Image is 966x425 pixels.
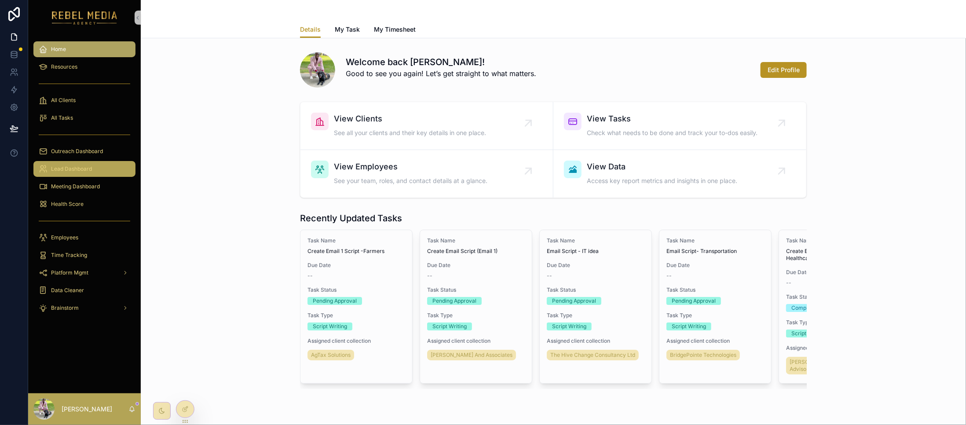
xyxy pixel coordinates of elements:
[313,297,357,305] div: Pending Approval
[786,248,884,262] span: Create Email Script - Healthcare Startup Founders
[432,297,476,305] div: Pending Approval
[547,350,639,360] a: The Hive Change Consultancy Ltd
[666,237,764,244] span: Task Name
[427,248,525,255] span: Create Email Script (Email 1)
[427,262,525,269] span: Due Date
[670,352,736,359] span: BridgePointe Technologies
[666,286,764,293] span: Task Status
[552,322,586,330] div: Script Writing
[786,269,884,276] span: Due Date
[33,230,135,245] a: Employees
[51,63,77,70] span: Resources
[51,234,78,241] span: Employees
[672,322,706,330] div: Script Writing
[427,312,525,319] span: Task Type
[51,201,84,208] span: Health Score
[547,337,644,344] span: Assigned client collection
[51,165,92,172] span: Lead Dashboard
[587,113,757,125] span: View Tasks
[666,312,764,319] span: Task Type
[779,230,891,384] a: Task NameCreate Email Script - Healthcare Startup FoundersDue Date--Task StatusCompleteTask TypeS...
[547,237,644,244] span: Task Name
[62,405,112,414] p: [PERSON_NAME]
[666,248,764,255] span: Email Script- Transportation
[28,35,141,327] div: scrollable content
[346,56,536,68] h1: Welcome back [PERSON_NAME]!
[547,272,552,279] span: --
[33,179,135,194] a: Meeting Dashboard
[307,350,354,360] a: AgTax Solutions
[335,25,360,34] span: My Task
[374,22,416,39] a: My Timesheet
[300,25,321,34] span: Details
[51,252,87,259] span: Time Tracking
[33,41,135,57] a: Home
[33,265,135,281] a: Platform Mgmt
[791,330,826,337] div: Script Writing
[666,262,764,269] span: Due Date
[786,293,884,300] span: Task Status
[334,161,487,173] span: View Employees
[786,279,791,286] span: --
[33,282,135,298] a: Data Cleaner
[307,286,405,293] span: Task Status
[587,128,757,137] span: Check what needs to be done and track your to-dos easily.
[553,102,806,150] a: View TasksCheck what needs to be done and track your to-dos easily.
[790,359,877,373] span: [PERSON_NAME] Healthcare Advisors
[51,114,73,121] span: All Tasks
[432,322,467,330] div: Script Writing
[33,161,135,177] a: Lead Dashboard
[420,230,532,384] a: Task NameCreate Email Script (Email 1)Due Date--Task StatusPending ApprovalTask TypeScript Writin...
[547,286,644,293] span: Task Status
[52,11,117,25] img: App logo
[300,212,402,224] h1: Recently Updated Tasks
[539,230,652,384] a: Task NameEmail Script - IT ideaDue Date--Task StatusPending ApprovalTask TypeScript WritingAssign...
[311,352,351,359] span: AgTax Solutions
[33,59,135,75] a: Resources
[547,312,644,319] span: Task Type
[786,344,884,352] span: Assigned client collection
[786,237,884,244] span: Task Name
[659,230,772,384] a: Task NameEmail Script- TransportationDue Date--Task StatusPending ApprovalTask TypeScript Writing...
[300,150,553,198] a: View EmployeesSee your team, roles, and contact details at a glance.
[51,97,76,104] span: All Clients
[33,92,135,108] a: All Clients
[51,287,84,294] span: Data Cleaner
[427,272,432,279] span: --
[587,161,737,173] span: View Data
[300,230,413,384] a: Task NameCreate Email 1 Script -FarmersDue Date--Task StatusPending ApprovalTask TypeScript Writi...
[51,148,103,155] span: Outreach Dashboard
[300,22,321,38] a: Details
[666,337,764,344] span: Assigned client collection
[786,319,884,326] span: Task Type
[33,196,135,212] a: Health Score
[51,269,88,276] span: Platform Mgmt
[334,113,486,125] span: View Clients
[547,262,644,269] span: Due Date
[547,248,644,255] span: Email Script - IT idea
[768,66,800,74] span: Edit Profile
[334,128,486,137] span: See all your clients and their key details in one place.
[307,312,405,319] span: Task Type
[51,46,66,53] span: Home
[307,337,405,344] span: Assigned client collection
[33,247,135,263] a: Time Tracking
[307,272,313,279] span: --
[346,68,536,79] p: Good to see you again! Let’s get straight to what matters.
[374,25,416,34] span: My Timesheet
[51,183,100,190] span: Meeting Dashboard
[761,62,807,78] button: Edit Profile
[666,272,672,279] span: --
[51,304,79,311] span: Brainstorm
[791,304,816,312] div: Complete
[33,143,135,159] a: Outreach Dashboard
[427,337,525,344] span: Assigned client collection
[431,352,512,359] span: [PERSON_NAME] And Associates
[33,300,135,316] a: Brainstorm
[307,248,405,255] span: Create Email 1 Script -Farmers
[672,297,716,305] div: Pending Approval
[786,357,880,374] a: [PERSON_NAME] Healthcare Advisors
[427,237,525,244] span: Task Name
[666,350,740,360] a: BridgePointe Technologies
[300,102,553,150] a: View ClientsSee all your clients and their key details in one place.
